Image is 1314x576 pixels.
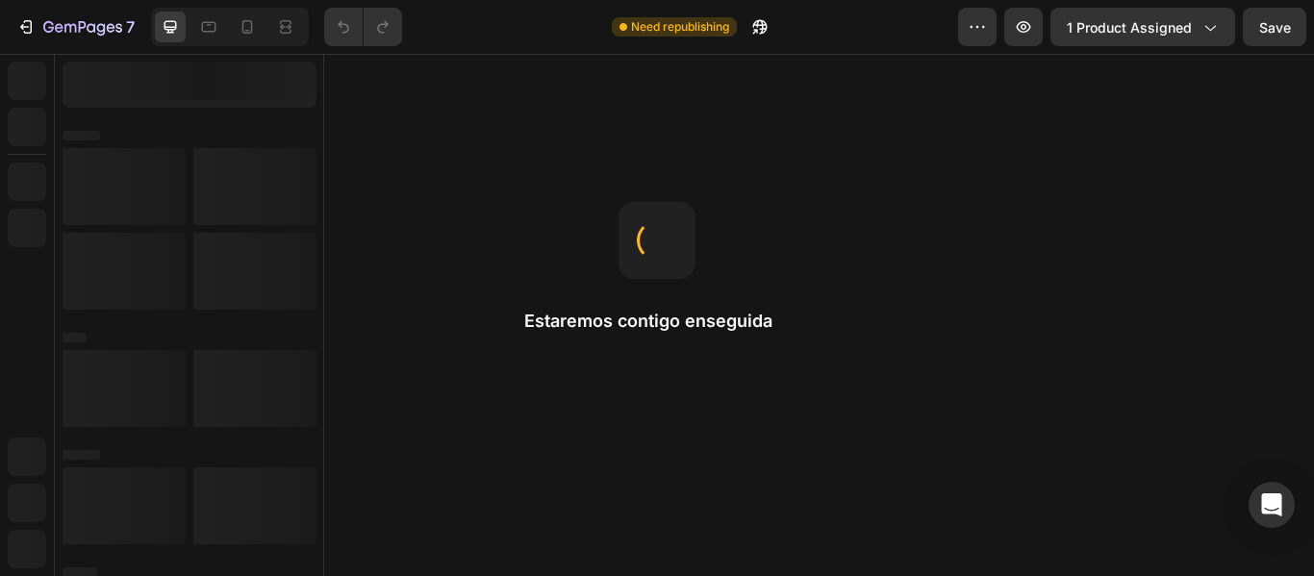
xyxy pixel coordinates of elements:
button: Save [1243,8,1306,46]
span: Save [1259,19,1291,36]
p: 7 [126,15,135,38]
button: 7 [8,8,143,46]
div: Open Intercom Messenger [1249,482,1295,528]
span: Need republishing [631,18,729,36]
font: Estaremos contigo enseguida [524,311,772,331]
span: 1 product assigned [1067,17,1192,38]
button: 1 product assigned [1050,8,1235,46]
div: Undo/Redo [324,8,402,46]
